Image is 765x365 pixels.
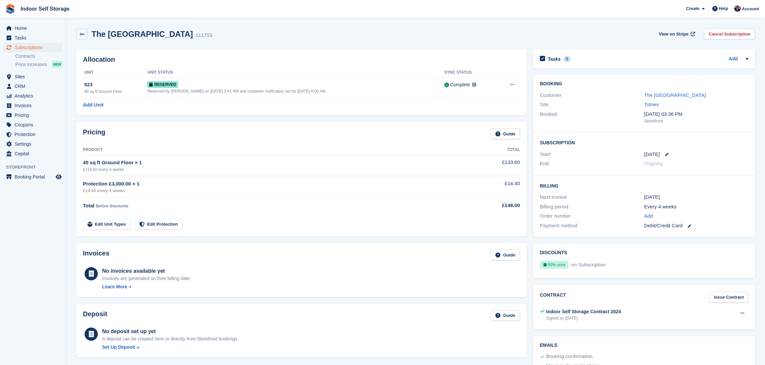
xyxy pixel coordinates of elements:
span: Home [15,24,54,33]
a: Guide [491,128,520,139]
td: £14.40 [453,176,520,198]
div: 45 sq ft Ground Floor × 1 [83,159,453,167]
div: Learn More [102,283,127,290]
a: Indoor Self Storage [18,3,72,14]
span: Protection [15,130,54,139]
span: Subscriptions [15,43,54,52]
span: Ongoing [644,161,663,166]
div: Invoices are generated on their billing date. [102,275,191,282]
div: Reserved by [PERSON_NAME] on [DATE] 3:41 PM and customer notification set for [DATE] 6:00 AM. [147,88,444,94]
div: 0 [563,56,571,62]
img: icon-info-grey-7440780725fd019a000dd9b08b2336e03edf1995a4989e88bcd33f0948082b44.svg [472,83,476,87]
h2: Contract [540,292,566,303]
a: Issue Contract [709,292,748,303]
span: on Subscription [570,262,606,267]
p: A deposit can be created here or directly from Storefront bookings. [102,335,239,342]
span: Create [686,5,699,12]
h2: Tasks [548,56,561,62]
h2: Booking [540,81,748,87]
span: Pricing [15,110,54,120]
a: Guide [491,310,520,321]
h2: Billing [540,182,748,189]
div: 50% once [540,261,568,269]
th: Unit Status [147,67,444,78]
a: Cancel Subscription [704,29,755,39]
a: Edit Protection [135,219,182,230]
div: £148.00 [453,202,520,209]
span: Sites [15,72,54,81]
a: menu [3,120,63,129]
span: Settings [15,139,54,149]
div: 45 sq ft Ground Floor [84,89,147,95]
span: Invoices [15,101,54,110]
td: £133.60 [453,155,520,176]
a: menu [3,110,63,120]
div: [DATE] [644,193,749,201]
div: Booked [540,110,644,124]
span: CRM [15,82,54,91]
span: Tasks [15,33,54,42]
a: Add Unit [83,101,103,109]
a: menu [3,149,63,158]
th: Unit [83,67,147,78]
span: Analytics [15,91,54,101]
a: menu [3,130,63,139]
a: menu [3,72,63,81]
span: Reserved [147,81,178,88]
div: Start [540,151,644,158]
a: Set Up Deposit [102,344,239,351]
div: Next invoice [540,193,644,201]
a: menu [3,24,63,33]
div: End [540,160,644,168]
div: £14.40 every 4 weeks [83,187,453,194]
div: 523 [84,81,147,89]
a: Add [644,212,653,220]
th: Product [83,145,453,155]
div: Indoor Self Storage Contract 2024 [546,308,621,315]
img: Sandra Pomeroy [734,5,741,12]
a: Learn More [102,283,191,290]
div: Complete [450,81,470,88]
span: Help [719,5,728,12]
div: No deposit set up yet [102,328,239,335]
a: menu [3,33,63,42]
h2: Deposit [83,310,107,321]
h2: Subscription [540,139,748,146]
span: Before discounts [96,204,128,208]
h2: Discounts [540,250,748,256]
div: Booking confirmation [546,353,593,361]
a: Preview store [55,173,63,181]
div: NEW [52,61,63,68]
th: Sync Status [444,67,497,78]
a: menu [3,101,63,110]
a: Price increases NEW [15,61,63,68]
a: menu [3,139,63,149]
div: Set Up Deposit [102,344,135,351]
a: menu [3,91,63,101]
a: Totnes [644,102,659,107]
span: Storefront [6,164,66,171]
div: Payment method [540,222,644,230]
span: Booking Portal [15,172,54,182]
h2: Invoices [83,250,109,260]
div: Protection £3,000.00 × 1 [83,180,453,188]
span: View on Stripe [659,31,688,37]
h2: Pricing [83,128,105,139]
div: Every 4 weeks [644,203,749,211]
div: Signed on [DATE] [546,315,621,321]
span: Price increases [15,61,47,68]
div: 111753 [196,32,212,39]
span: Capital [15,149,54,158]
th: Total [453,145,520,155]
div: Debit/Credit Card [644,222,749,230]
div: Order number [540,212,644,220]
div: [DATE] 03:36 PM [644,110,749,118]
h2: Allocation [83,56,520,63]
a: View on Stripe [656,29,696,39]
div: Billing period [540,203,644,211]
time: 2025-10-15 00:00:00 UTC [644,151,660,158]
a: menu [3,172,63,182]
a: The [GEOGRAPHIC_DATA] [644,92,706,98]
a: Contracts [15,53,63,59]
span: Total [83,203,95,208]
